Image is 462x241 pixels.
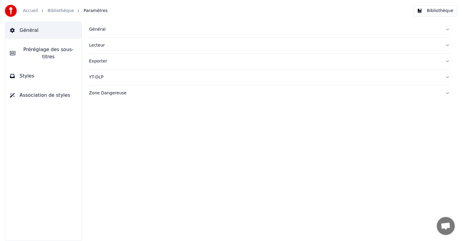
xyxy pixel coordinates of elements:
[20,92,70,99] span: Association de styles
[23,8,38,14] a: Accueil
[89,90,440,96] div: Zone Dangereuse
[89,58,440,64] div: Exporter
[89,26,440,32] div: Général
[89,74,440,80] div: YT-DLP
[20,46,77,60] span: Préréglage des sous-titres
[5,41,82,65] button: Préréglage des sous-titres
[89,69,450,85] button: YT-DLP
[5,22,82,39] button: Général
[5,87,82,104] button: Association de styles
[20,72,34,80] span: Styles
[89,22,450,37] button: Général
[437,217,455,235] div: Ouvrir le chat
[89,85,450,101] button: Zone Dangereuse
[48,8,74,14] a: Bibliothèque
[89,38,450,53] button: Lecteur
[5,68,82,84] button: Styles
[23,8,108,14] nav: breadcrumb
[89,42,440,48] div: Lecteur
[5,5,17,17] img: youka
[413,5,457,16] button: Bibliothèque
[84,8,108,14] span: Paramètres
[89,53,450,69] button: Exporter
[20,27,38,34] span: Général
